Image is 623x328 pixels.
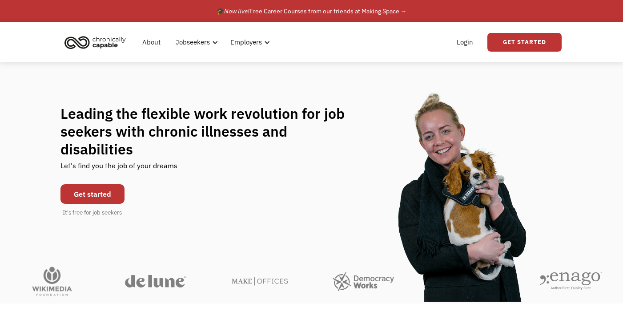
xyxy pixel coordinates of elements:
div: Employers [225,28,273,57]
img: Chronically Capable logo [62,32,129,52]
em: Now live! [224,7,249,15]
div: 🎓 Free Career Courses from our friends at Making Space → [217,6,407,16]
div: It's free for job seekers [63,208,122,217]
div: Let's find you the job of your dreams [60,158,177,180]
h1: Leading the flexible work revolution for job seekers with chronic illnesses and disabilities [60,105,362,158]
div: Jobseekers [170,28,221,57]
a: home [62,32,133,52]
a: Get Started [487,33,562,52]
a: Login [451,28,478,57]
div: Employers [230,37,262,48]
a: About [137,28,166,57]
a: Get started [60,184,125,204]
div: Jobseekers [176,37,210,48]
